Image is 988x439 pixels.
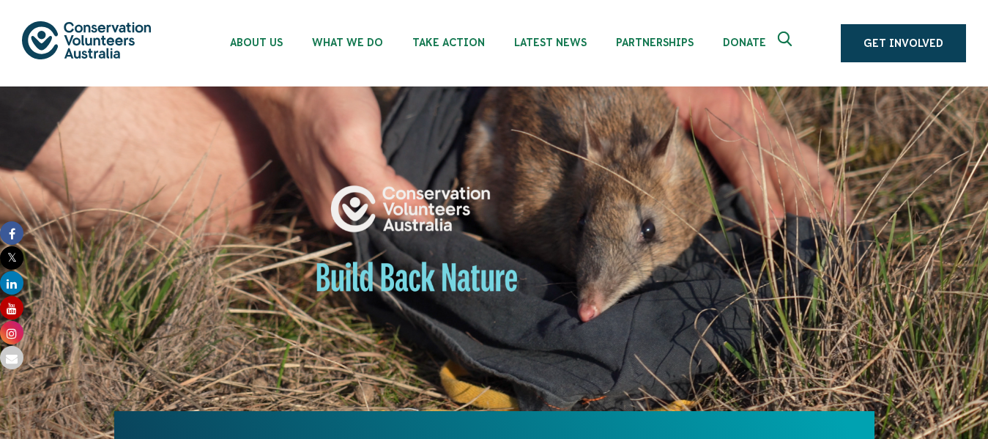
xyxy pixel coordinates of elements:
span: Take Action [412,37,485,48]
span: Expand search box [778,32,796,55]
span: Partnerships [616,37,694,48]
span: Donate [723,37,766,48]
img: logo.svg [22,21,151,59]
span: What We Do [312,37,383,48]
a: Get Involved [841,24,966,62]
span: About Us [230,37,283,48]
span: Latest News [514,37,587,48]
button: Expand search box Close search box [769,26,804,61]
